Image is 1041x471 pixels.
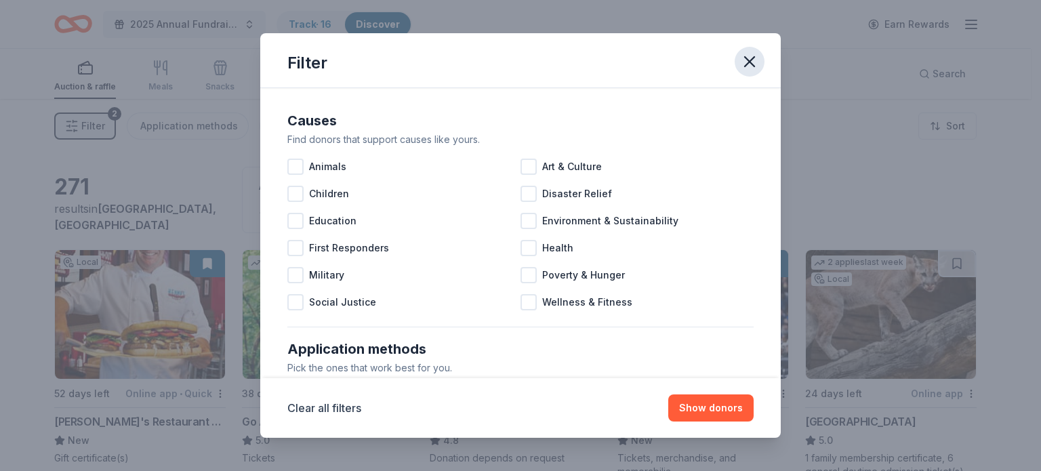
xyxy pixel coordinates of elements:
[542,240,573,256] span: Health
[542,213,678,229] span: Environment & Sustainability
[309,186,349,202] span: Children
[309,240,389,256] span: First Responders
[309,213,356,229] span: Education
[287,338,754,360] div: Application methods
[668,394,754,422] button: Show donors
[542,294,632,310] span: Wellness & Fitness
[287,400,361,416] button: Clear all filters
[309,159,346,175] span: Animals
[309,267,344,283] span: Military
[287,52,327,74] div: Filter
[542,159,602,175] span: Art & Culture
[287,131,754,148] div: Find donors that support causes like yours.
[287,110,754,131] div: Causes
[542,267,625,283] span: Poverty & Hunger
[542,186,612,202] span: Disaster Relief
[287,360,754,376] div: Pick the ones that work best for you.
[309,294,376,310] span: Social Justice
